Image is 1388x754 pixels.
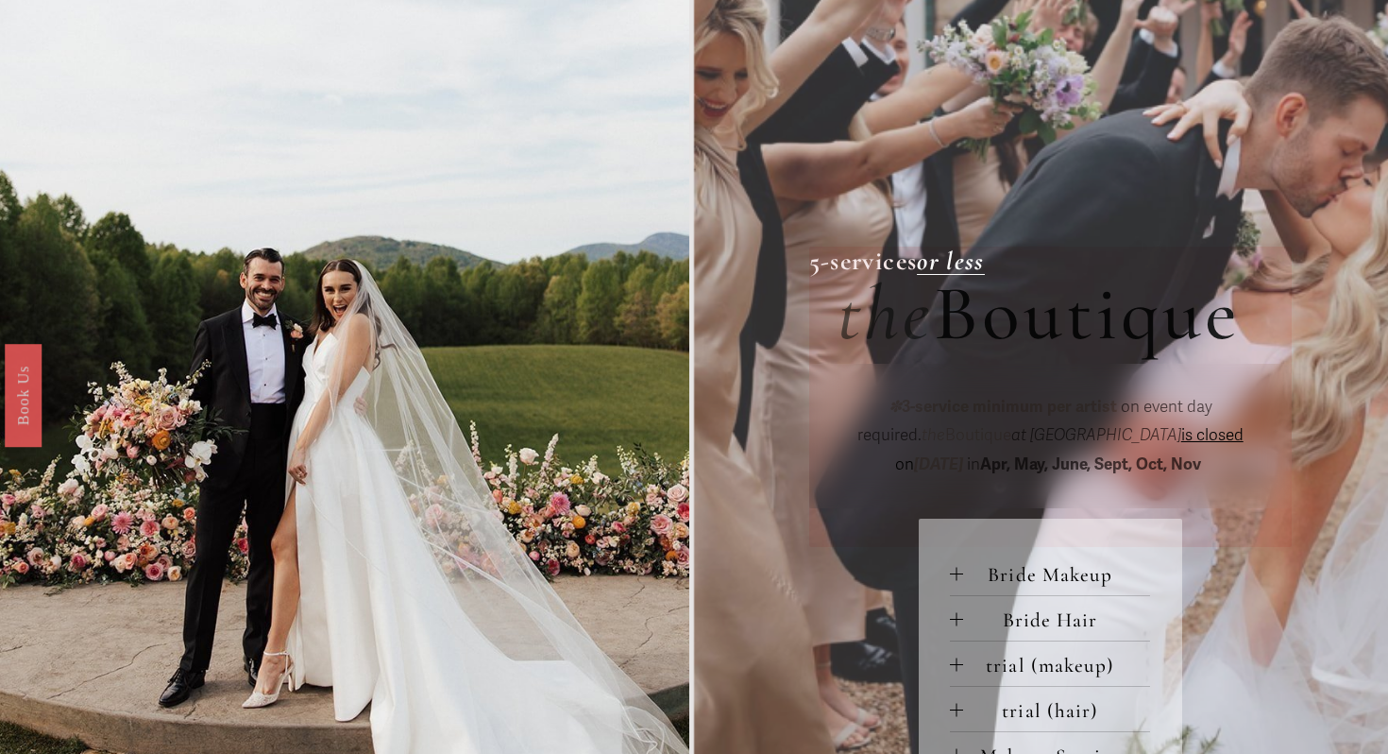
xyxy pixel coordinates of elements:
[917,246,985,277] a: or less
[950,551,1150,595] button: Bride Makeup
[950,642,1150,686] button: trial (makeup)
[914,454,963,474] em: [DATE]
[922,425,1011,445] span: Boutique
[950,687,1150,731] button: trial (hair)
[963,608,1150,632] span: Bride Hair
[889,397,902,417] em: ✽
[934,266,1242,361] span: Boutique
[922,425,945,445] em: the
[980,454,1201,474] strong: Apr, May, June, Sept, Oct, Nov
[5,344,42,447] a: Book Us
[902,397,1117,417] strong: 3-service minimum per artist
[963,698,1150,723] span: trial (hair)
[809,246,918,277] strong: 5-services
[838,266,933,361] em: the
[963,653,1150,677] span: trial (makeup)
[963,562,1150,587] span: Bride Makeup
[1181,425,1244,445] span: is closed
[838,393,1262,480] p: on
[1011,425,1181,445] em: at [GEOGRAPHIC_DATA]
[950,596,1150,641] button: Bride Hair
[963,454,1205,474] span: in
